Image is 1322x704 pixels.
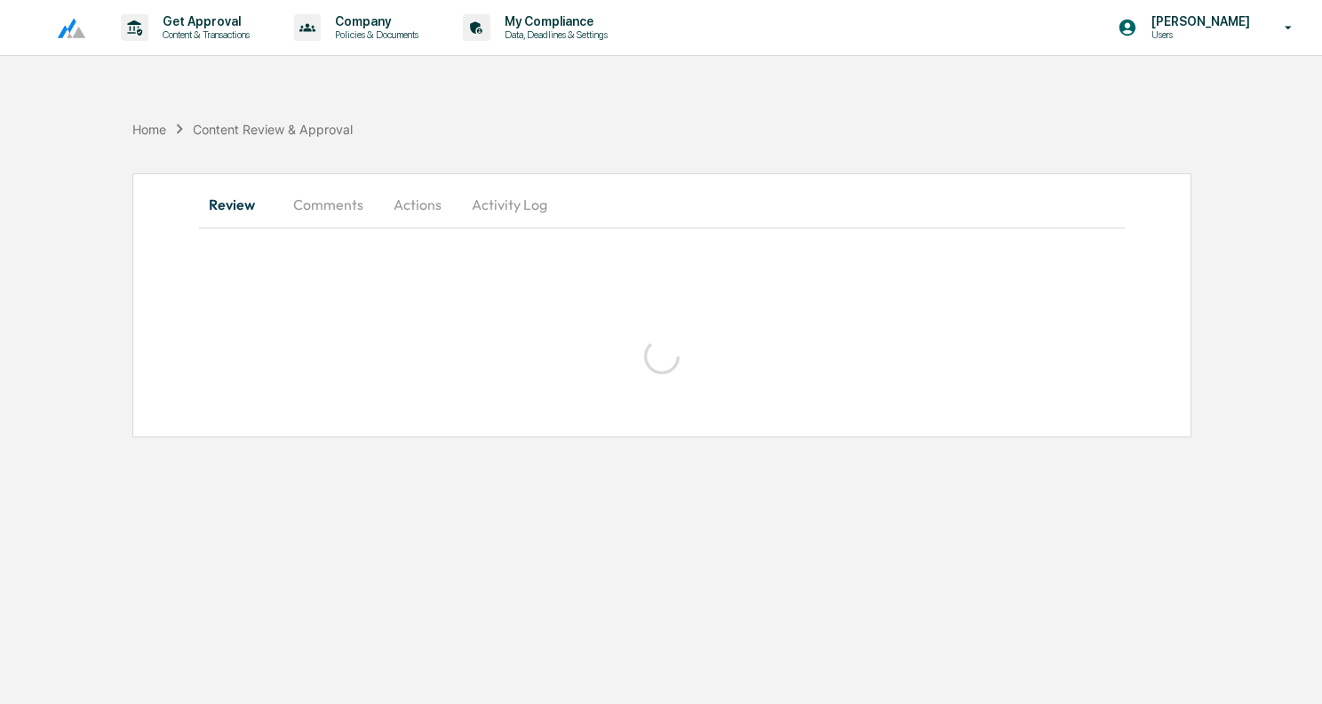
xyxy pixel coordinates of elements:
div: Home [132,122,166,137]
p: Content & Transactions [148,28,259,41]
div: secondary tabs example [199,183,1125,226]
p: Get Approval [148,14,259,28]
p: Users [1137,28,1259,41]
button: Activity Log [458,183,561,226]
p: Company [321,14,427,28]
button: Review [199,183,279,226]
p: Policies & Documents [321,28,427,41]
div: Content Review & Approval [193,122,353,137]
p: Data, Deadlines & Settings [490,28,617,41]
button: Actions [378,183,458,226]
p: My Compliance [490,14,617,28]
p: [PERSON_NAME] [1137,14,1259,28]
button: Comments [279,183,378,226]
img: logo [43,17,85,39]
